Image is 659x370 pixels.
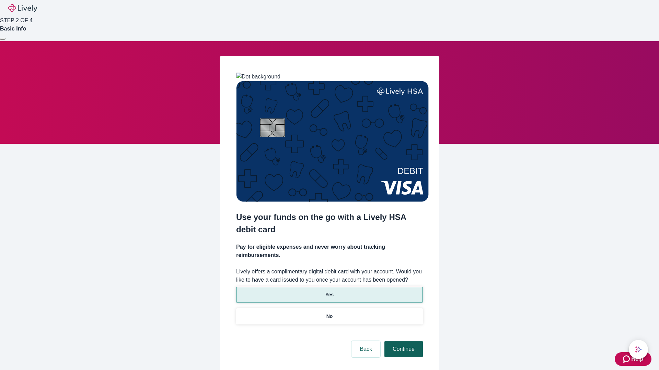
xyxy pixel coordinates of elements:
button: Zendesk support iconHelp [615,352,651,366]
p: Yes [325,291,334,298]
button: No [236,308,423,324]
p: No [326,313,333,320]
h2: Use your funds on the go with a Lively HSA debit card [236,211,423,236]
svg: Lively AI Assistant [635,346,642,353]
img: Lively [8,4,37,12]
label: Lively offers a complimentary digital debit card with your account. Would you like to have a card... [236,268,423,284]
img: Dot background [236,73,280,81]
button: Yes [236,287,423,303]
svg: Zendesk support icon [623,355,631,363]
button: chat [629,340,648,359]
span: Help [631,355,643,363]
h4: Pay for eligible expenses and never worry about tracking reimbursements. [236,243,423,259]
button: Continue [384,341,423,357]
img: Debit card [236,81,429,202]
button: Back [351,341,380,357]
